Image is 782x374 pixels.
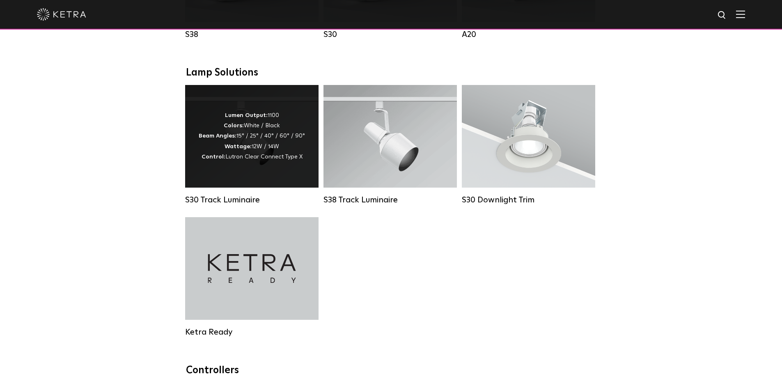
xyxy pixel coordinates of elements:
div: S38 Track Luminaire [323,195,457,205]
a: S38 Track Luminaire Lumen Output:1100Colors:White / BlackBeam Angles:10° / 25° / 40° / 60°Wattage... [323,85,457,205]
div: S30 Downlight Trim [462,195,595,205]
strong: Colors: [224,123,244,128]
div: S30 Track Luminaire [185,195,319,205]
strong: Wattage: [225,144,252,149]
a: S30 Track Luminaire Lumen Output:1100Colors:White / BlackBeam Angles:15° / 25° / 40° / 60° / 90°W... [185,85,319,205]
div: Lamp Solutions [186,67,596,79]
strong: Control: [202,154,225,160]
img: ketra-logo-2019-white [37,8,86,21]
div: S38 [185,30,319,39]
a: Ketra Ready Ketra Ready [185,217,319,337]
strong: Lumen Output: [225,112,268,118]
div: Ketra Ready [185,327,319,337]
div: S30 [323,30,457,39]
a: S30 Downlight Trim S30 Downlight Trim [462,85,595,205]
div: 1100 White / Black 15° / 25° / 40° / 60° / 90° 12W / 14W [199,110,305,162]
strong: Beam Angles: [199,133,236,139]
img: Hamburger%20Nav.svg [736,10,745,18]
img: search icon [717,10,727,21]
span: Lutron Clear Connect Type X [225,154,303,160]
div: A20 [462,30,595,39]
